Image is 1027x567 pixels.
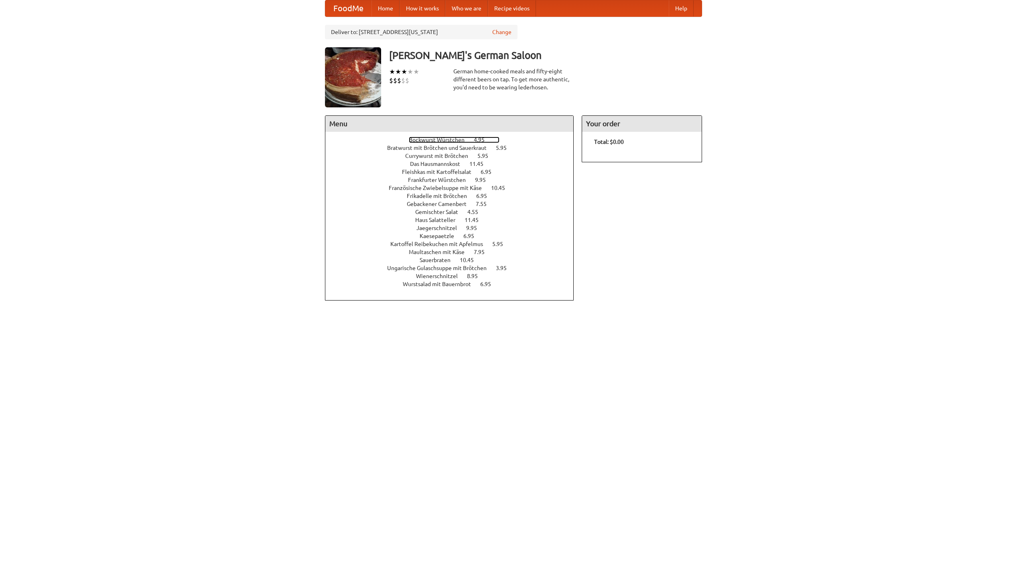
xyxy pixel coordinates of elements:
[466,225,485,231] span: 9.95
[390,241,518,247] a: Kartoffel Reibekuchen mit Apfelmus 5.95
[492,241,511,247] span: 5.95
[463,233,482,239] span: 6.95
[400,0,445,16] a: How it works
[467,209,486,215] span: 4.55
[416,225,492,231] a: Jaegerschnitzel 9.95
[594,139,624,145] b: Total: $0.00
[460,257,482,263] span: 10.45
[397,76,401,85] li: $
[387,145,522,151] a: Bratwurst mit Brötchen und Sauerkraut 5.95
[408,177,474,183] span: Frankfurter Würstchen
[415,209,493,215] a: Gemischter Salat 4.55
[407,201,475,207] span: Gebackener Camenbert
[401,67,407,76] li: ★
[410,161,468,167] span: Das Hausmannskost
[325,25,518,39] div: Deliver to: [STREET_ADDRESS][US_STATE]
[402,169,479,175] span: Fleishkas mit Kartoffelsalat
[475,177,494,183] span: 9.95
[420,257,459,263] span: Sauerbraten
[371,0,400,16] a: Home
[389,67,395,76] li: ★
[420,233,489,239] a: Kaesepaetzle 6.95
[387,265,522,271] a: Ungarische Gulaschsuppe mit Brötchen 3.95
[387,145,495,151] span: Bratwurst mit Brötchen und Sauerkraut
[481,169,499,175] span: 6.95
[393,76,397,85] li: $
[407,193,475,199] span: Frikadelle mit Brötchen
[445,0,488,16] a: Who we are
[582,116,702,132] h4: Your order
[415,217,493,223] a: Haus Salatteller 11.45
[491,185,513,191] span: 10.45
[476,193,495,199] span: 6.95
[405,153,476,159] span: Currywurst mit Brötchen
[403,281,506,287] a: Wurstsalad mit Bauernbrot 6.95
[467,273,486,279] span: 8.95
[409,137,473,143] span: Bockwurst Würstchen
[407,201,501,207] a: Gebackener Camenbert 7.55
[453,67,574,91] div: German home-cooked meals and fifty-eight different beers on tap. To get more authentic, you'd nee...
[492,28,511,36] a: Change
[416,273,466,279] span: Wienerschnitzel
[325,116,573,132] h4: Menu
[496,145,515,151] span: 5.95
[488,0,536,16] a: Recipe videos
[669,0,694,16] a: Help
[408,177,501,183] a: Frankfurter Würstchen 9.95
[401,76,405,85] li: $
[416,225,465,231] span: Jaegerschnitzel
[415,217,463,223] span: Haus Salatteller
[409,249,473,255] span: Maultaschen mit Käse
[474,249,493,255] span: 7.95
[477,153,496,159] span: 5.95
[389,185,520,191] a: Französische Zwiebelsuppe mit Käse 10.45
[465,217,487,223] span: 11.45
[407,193,502,199] a: Frikadelle mit Brötchen 6.95
[405,76,409,85] li: $
[410,161,498,167] a: Das Hausmannskost 11.45
[409,137,499,143] a: Bockwurst Würstchen 4.95
[420,233,462,239] span: Kaesepaetzle
[395,67,401,76] li: ★
[407,67,413,76] li: ★
[403,281,479,287] span: Wurstsalad mit Bauernbrot
[496,265,515,271] span: 3.95
[389,47,702,63] h3: [PERSON_NAME]'s German Saloon
[389,185,490,191] span: Französische Zwiebelsuppe mit Käse
[420,257,489,263] a: Sauerbraten 10.45
[325,0,371,16] a: FoodMe
[480,281,499,287] span: 6.95
[390,241,491,247] span: Kartoffel Reibekuchen mit Apfelmus
[469,161,491,167] span: 11.45
[409,249,499,255] a: Maultaschen mit Käse 7.95
[325,47,381,107] img: angular.jpg
[405,153,503,159] a: Currywurst mit Brötchen 5.95
[476,201,495,207] span: 7.55
[387,265,495,271] span: Ungarische Gulaschsuppe mit Brötchen
[416,273,493,279] a: Wienerschnitzel 8.95
[389,76,393,85] li: $
[413,67,419,76] li: ★
[415,209,466,215] span: Gemischter Salat
[402,169,506,175] a: Fleishkas mit Kartoffelsalat 6.95
[474,137,493,143] span: 4.95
